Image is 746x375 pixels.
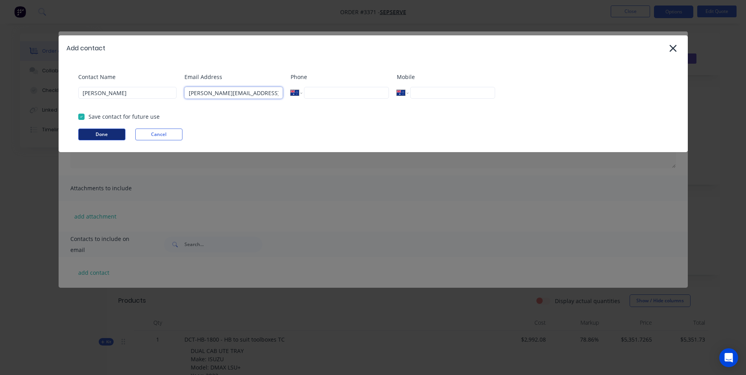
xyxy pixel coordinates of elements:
[184,73,283,81] label: Email Address
[291,73,389,81] label: Phone
[135,129,182,140] button: Cancel
[719,348,738,367] div: Open Intercom Messenger
[88,112,160,121] div: Save contact for future use
[66,44,105,53] div: Add contact
[78,73,177,81] label: Contact Name
[78,129,125,140] button: Done
[397,73,495,81] label: Mobile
